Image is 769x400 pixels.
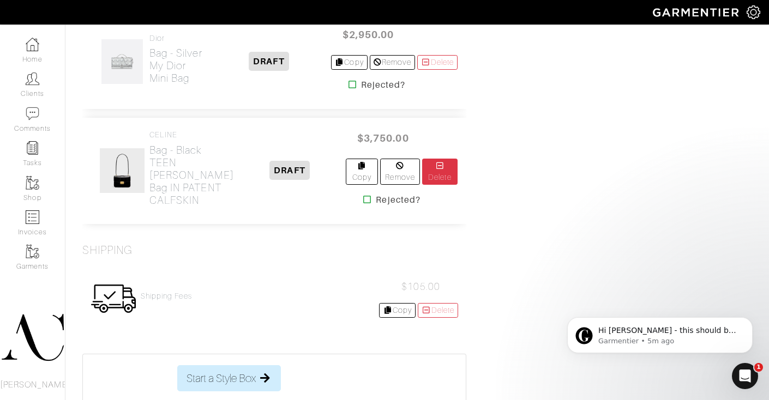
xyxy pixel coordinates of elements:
[370,55,415,70] a: Remove
[99,148,145,193] img: m4ejhYDSwGTxCpD4Yj6d3x95
[82,244,133,257] h3: Shipping
[551,294,769,371] iframe: Intercom notifications message
[361,78,405,92] strong: Rejected?
[747,5,760,19] img: gear-icon-white-bd11855cb880d31180b6d7d6211b90ccbf57a29d726f0c71d8c61bd08dd39cc2.png
[149,34,207,85] a: Dior Bag - SilverMy Dior Mini Bag
[346,159,378,185] a: Copy
[422,159,458,185] a: Delete
[26,210,39,224] img: orders-icon-0abe47150d42831381b5fb84f609e132dff9fe21cb692f30cb5eec754e2cba89.png
[149,34,207,43] h4: Dior
[376,193,420,207] strong: Rejected?
[418,303,458,318] a: Delete
[91,276,136,322] img: Womens_Shipping-0f0746b93696673c4592444dca31ff67b5a305f4a045d2d6c16441254fff223c.png
[26,107,39,120] img: comment-icon-a0a6a9ef722e966f86d9cbdc48e553b5cf19dbc54f86b18d962a5391bc8f6eb6.png
[149,144,234,207] h2: Bag - Black TEEN [PERSON_NAME] bag IN PATENT CALFSKIN
[732,363,758,389] iframe: Intercom live chat
[141,292,192,301] a: Shipping Fees
[26,176,39,190] img: garments-icon-b7da505a4dc4fd61783c78ac3ca0ef83fa9d6f193b1c9dc38574b1d14d53ca28.png
[26,38,39,51] img: dashboard-icon-dbcd8f5a0b271acd01030246c82b418ddd0df26cd7fceb0bd07c9910d44c42f6.png
[149,130,234,207] a: CELINE Bag - BlackTEEN [PERSON_NAME] bag IN PATENT CALFSKIN
[149,47,207,84] h2: Bag - Silver My Dior Mini Bag
[177,365,281,391] button: Start a Style Box
[101,39,143,84] img: NRRffGnuk4uKtq4okV6smmiC
[26,245,39,258] img: garments-icon-b7da505a4dc4fd61783c78ac3ca0ef83fa9d6f193b1c9dc38574b1d14d53ca28.png
[754,363,763,372] span: 1
[401,281,440,292] span: $105.00
[350,126,416,150] span: $3,750.00
[647,3,747,22] img: garmentier-logo-header-white-b43fb05a5012e4ada735d5af1a66efaba907eab6374d6393d1fbf88cb4ef424d.png
[379,303,416,318] a: Copy
[149,130,234,140] h4: CELINE
[249,52,289,71] span: DRAFT
[269,161,309,180] span: DRAFT
[26,72,39,86] img: clients-icon-6bae9207a08558b7cb47a8932f037763ab4055f8c8b6bfacd5dc20c3e0201464.png
[331,55,368,70] a: Copy
[187,370,256,386] span: Start a Style Box
[380,159,420,185] a: Remove
[26,141,39,155] img: reminder-icon-8004d30b9f0a5d33ae49ab947aed9ed385cf756f9e5892f1edd6e32f2345188e.png
[335,23,401,46] span: $2,950.00
[417,55,458,70] a: Delete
